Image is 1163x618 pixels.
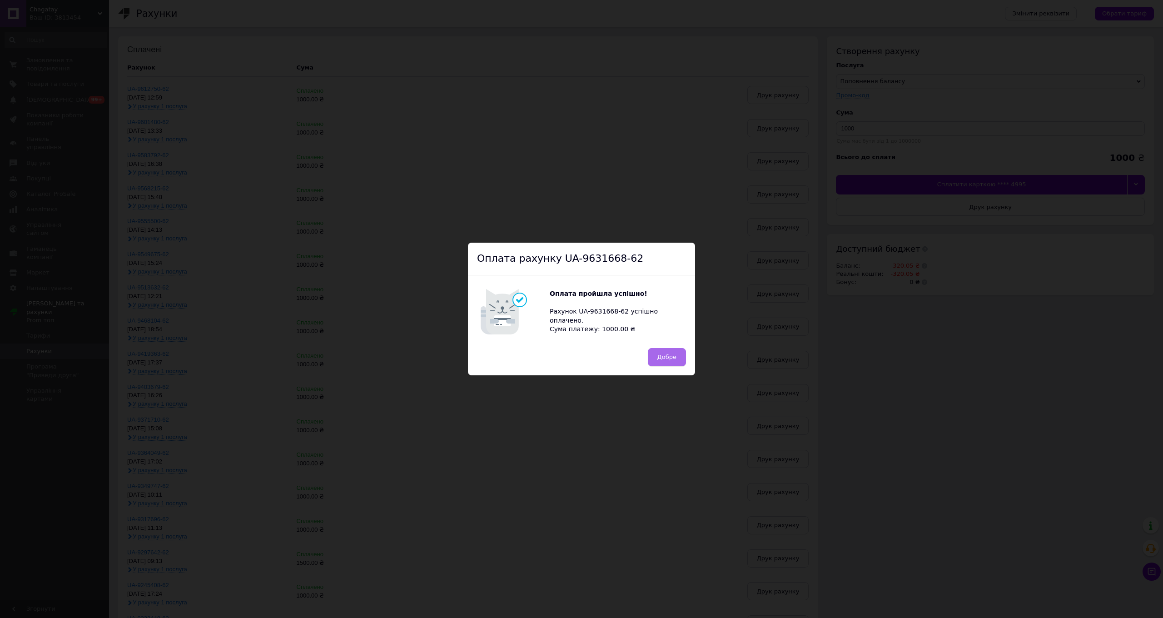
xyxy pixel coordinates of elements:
div: Рахунок UA-9631668-62 успішно оплачено. Сума платежу: 1000.00 ₴ [550,289,686,334]
b: Оплата пройшла успішно! [550,290,647,297]
button: Добре [648,348,686,366]
span: Добре [657,354,676,360]
div: Оплата рахунку UA-9631668-62 [468,243,695,275]
img: Котик говорить Оплата пройшла успішно! [477,284,550,339]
